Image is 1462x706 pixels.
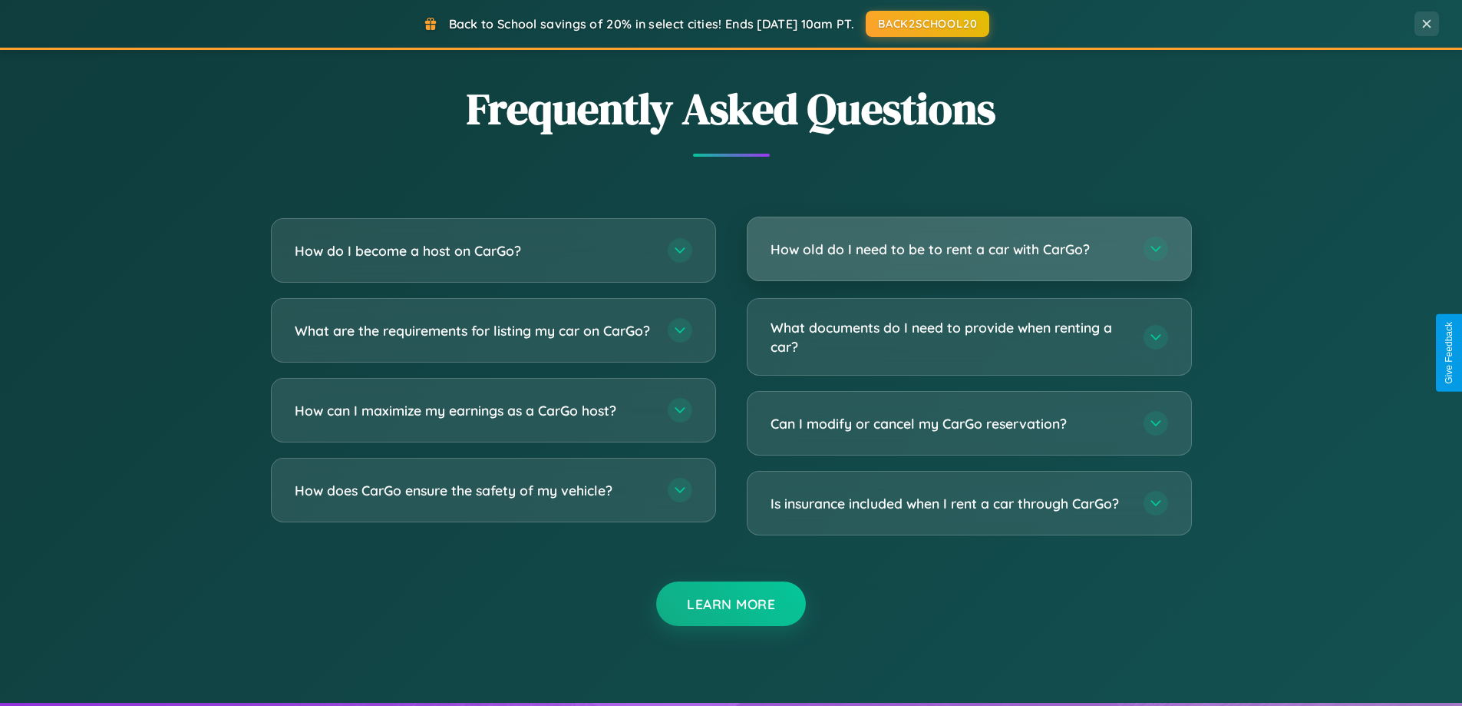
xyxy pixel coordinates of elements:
h2: Frequently Asked Questions [271,79,1192,138]
h3: What are the requirements for listing my car on CarGo? [295,321,652,340]
h3: How does CarGo ensure the safety of my vehicle? [295,481,652,500]
h3: How can I maximize my earnings as a CarGo host? [295,401,652,420]
h3: Is insurance included when I rent a car through CarGo? [771,494,1128,513]
div: Give Feedback [1444,322,1454,384]
h3: How old do I need to be to rent a car with CarGo? [771,240,1128,259]
h3: How do I become a host on CarGo? [295,241,652,260]
span: Back to School savings of 20% in select cities! Ends [DATE] 10am PT. [449,16,854,31]
button: BACK2SCHOOL20 [866,11,989,37]
button: Learn More [656,582,806,626]
h3: What documents do I need to provide when renting a car? [771,318,1128,356]
h3: Can I modify or cancel my CarGo reservation? [771,414,1128,433]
